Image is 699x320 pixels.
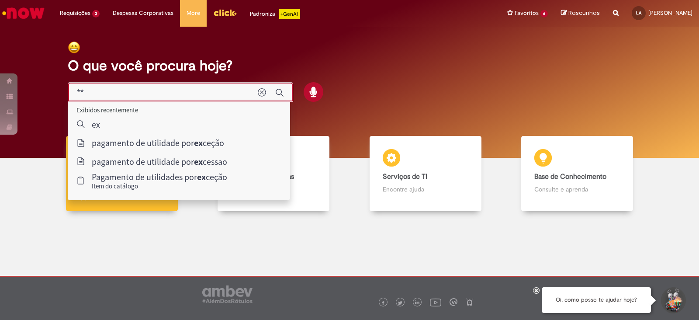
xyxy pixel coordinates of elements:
b: Base de Conhecimento [534,172,606,181]
span: 6 [540,10,548,17]
span: More [187,9,200,17]
span: [PERSON_NAME] [648,9,692,17]
b: Serviços de TI [383,172,427,181]
img: ServiceNow [1,4,46,22]
p: +GenAi [279,9,300,19]
span: 3 [92,10,100,17]
a: Base de Conhecimento Consulte e aprenda [502,136,654,212]
img: logo_footer_naosei.png [466,298,474,306]
span: Favoritos [515,9,539,17]
h2: O que você procura hoje? [68,58,631,73]
a: Rascunhos [561,9,600,17]
span: LA [636,10,641,16]
a: Serviços de TI Encontre ajuda [349,136,502,212]
img: logo_footer_workplace.png [450,298,457,306]
p: Encontre ajuda [383,185,468,194]
span: Despesas Corporativas [113,9,173,17]
img: logo_footer_facebook.png [381,301,385,305]
div: Padroniza [250,9,300,19]
img: happy-face.png [68,41,80,54]
img: click_logo_yellow_360x200.png [213,6,237,19]
span: Rascunhos [568,9,600,17]
p: Consulte e aprenda [534,185,620,194]
button: Iniciar Conversa de Suporte [660,287,686,313]
img: logo_footer_youtube.png [430,296,441,308]
img: logo_footer_ambev_rotulo_gray.png [202,285,253,303]
img: logo_footer_twitter.png [398,301,402,305]
a: Tirar dúvidas Tirar dúvidas com Lupi Assist e Gen Ai [46,136,198,212]
img: logo_footer_linkedin.png [415,300,419,306]
span: Requisições [60,9,90,17]
div: Oi, como posso te ajudar hoje? [542,287,651,313]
